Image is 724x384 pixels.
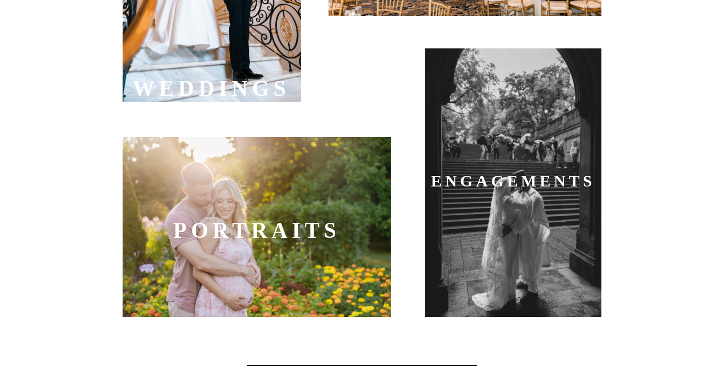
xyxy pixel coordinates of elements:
a: Portraits [171,213,343,242]
b: Portraits [173,218,341,243]
a: Engagements [427,168,599,197]
b: Engagements [431,172,595,190]
a: WEDDInGS [125,71,297,100]
b: WEDDInGS [133,76,290,101]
